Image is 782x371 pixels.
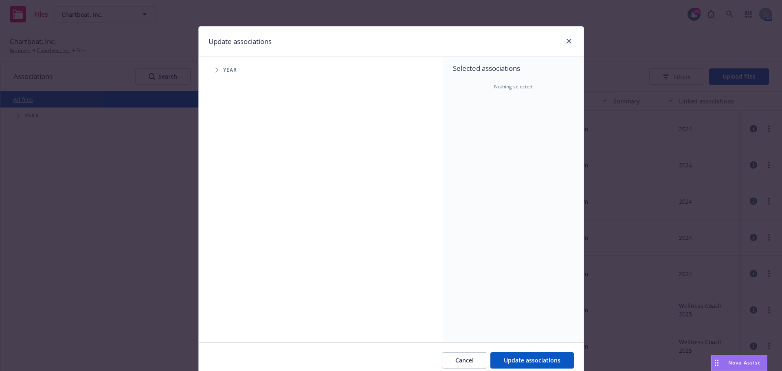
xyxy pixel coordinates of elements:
[728,359,760,366] span: Nova Assist
[455,356,474,364] span: Cancel
[199,62,443,78] div: Tree Example
[712,355,722,371] div: Drag to move
[442,352,487,369] button: Cancel
[223,68,237,72] span: Year
[504,356,560,364] span: Update associations
[711,355,767,371] button: Nova Assist
[564,36,574,46] a: close
[453,64,574,73] span: Selected associations
[209,36,272,47] h1: Update associations
[494,83,532,90] span: Nothing selected
[490,352,574,369] button: Update associations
